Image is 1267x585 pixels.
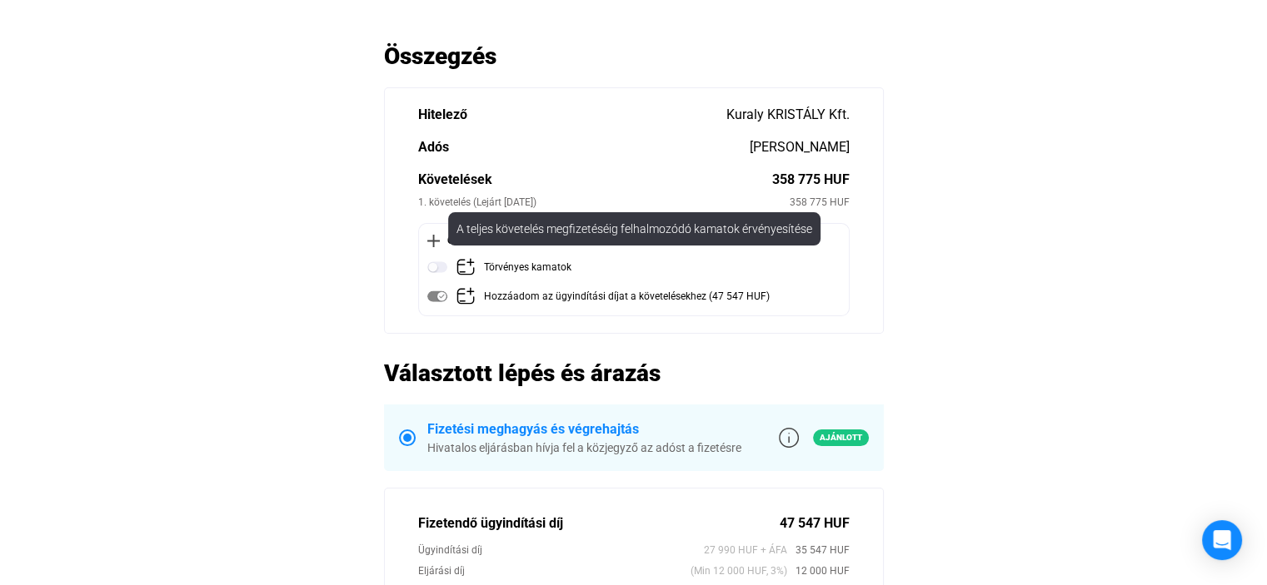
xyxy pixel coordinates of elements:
[726,105,850,125] div: Kuraly KRISTÁLY Kft.
[787,563,850,579] span: 12 000 HUF
[384,359,884,388] h2: Választott lépés és árazás
[790,194,850,211] div: 358 775 HUF
[384,42,884,71] h2: Összegzés
[427,232,841,249] div: Opcionális követelések
[427,439,741,456] div: Hivatalos eljárásban hívja fel a közjegyző az adóst a fizetésre
[418,563,691,579] div: Eljárási díj
[427,235,440,247] img: plus-black
[779,428,799,448] img: info-grey-outline
[1202,520,1242,560] div: Open Intercom Messenger
[780,513,850,533] div: 47 547 HUF
[484,257,571,278] div: Törvényes kamatok
[779,428,869,448] a: info-grey-outlineAjánlott
[418,170,772,190] div: Követelések
[418,513,780,533] div: Fizetendő ügyindítási díj
[484,286,770,307] div: Hozzáadom az ügyindítási díjat a követelésekhez (47 547 HUF)
[704,542,787,558] span: 27 990 HUF + ÁFA
[418,137,750,157] div: Adós
[787,542,850,558] span: 35 547 HUF
[691,563,787,579] span: (Min 12 000 HUF, 3%)
[418,542,704,558] div: Ügyindítási díj
[456,286,476,306] img: add-claim
[448,212,821,245] div: A teljes követelés megfizetéséig felhalmozódó kamatok érvényesítése
[418,105,726,125] div: Hitelező
[750,137,850,157] div: [PERSON_NAME]
[772,170,850,190] div: 358 775 HUF
[418,194,790,211] div: 1. követelés (Lejárt [DATE])
[427,257,447,277] img: toggle-off
[813,429,869,446] span: Ajánlott
[427,419,741,439] div: Fizetési meghagyás és végrehajtás
[427,286,447,306] img: toggle-on-disabled
[456,257,476,277] img: add-claim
